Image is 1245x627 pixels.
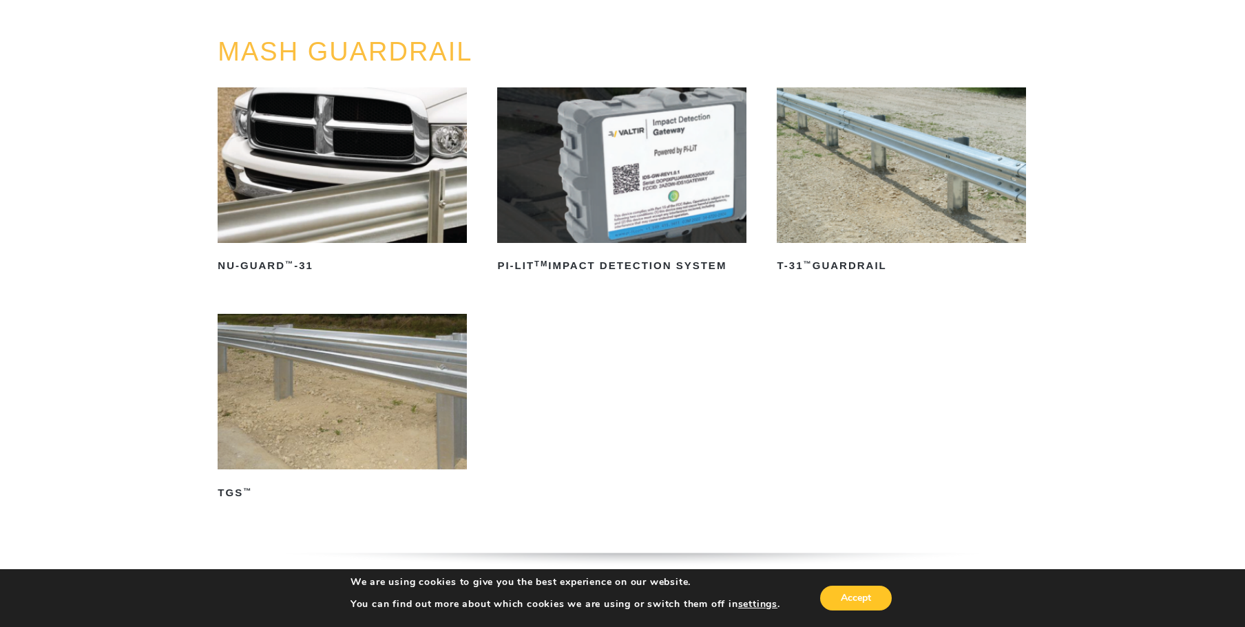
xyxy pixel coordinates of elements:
[218,482,466,504] h2: TGS
[820,586,892,610] button: Accept
[497,255,746,277] h2: PI-LIT Impact Detection System
[738,598,777,610] button: settings
[351,576,780,588] p: We are using cookies to give you the best experience on our website.
[777,87,1025,277] a: T-31™Guardrail
[351,598,780,610] p: You can find out more about which cookies we are using or switch them off in .
[218,37,472,66] a: MASH GUARDRAIL
[497,87,746,277] a: PI-LITTMImpact Detection System
[534,259,548,268] sup: TM
[777,255,1025,277] h2: T-31 Guardrail
[218,314,466,503] a: TGS™
[218,255,466,277] h2: NU-GUARD -31
[243,487,252,495] sup: ™
[803,259,812,268] sup: ™
[218,87,466,277] a: NU-GUARD™-31
[285,259,294,268] sup: ™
